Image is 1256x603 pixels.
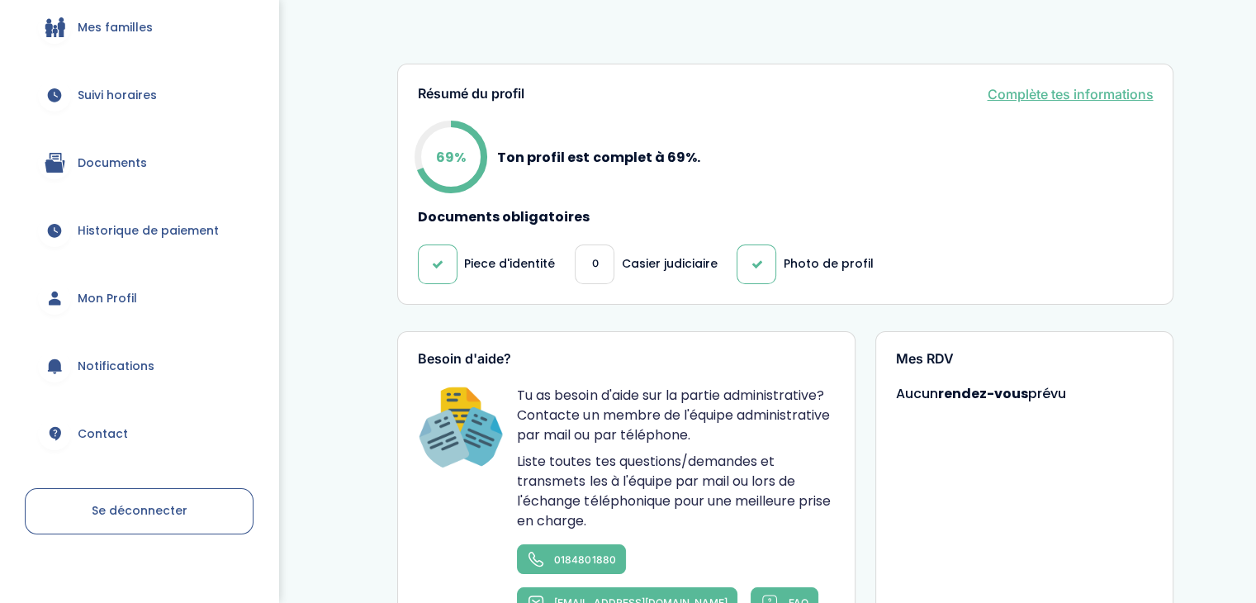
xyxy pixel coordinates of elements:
span: Mes familles [78,19,153,36]
a: Complète tes informations [987,84,1153,104]
img: Happiness Officer [418,386,504,472]
h3: Mes RDV [896,352,1154,367]
span: Mon Profil [78,290,137,307]
a: Contact [25,404,254,463]
a: Historique de paiement [25,201,254,260]
span: 0184801880 [554,553,615,566]
h3: Besoin d'aide? [418,352,834,367]
a: Documents [25,133,254,192]
span: Suivi horaires [78,87,157,104]
span: Contact [78,425,128,443]
h4: Documents obligatoires [418,210,1153,225]
a: Se déconnecter [25,488,254,534]
strong: rendez-vous [938,384,1028,403]
p: Ton profil est complet à 69%. [497,147,699,168]
a: Suivi horaires [25,65,254,125]
span: 0 [591,255,598,273]
span: Se déconnecter [92,502,187,519]
p: Piece d'identité [464,255,555,273]
a: Mon Profil [25,268,254,328]
span: Aucun prévu [896,384,1066,403]
span: Notifications [78,358,154,375]
p: Photo de profil [783,255,873,273]
p: 69% [436,147,466,168]
h3: Résumé du profil [418,87,524,102]
a: 0184801880 [517,544,626,574]
a: Notifications [25,336,254,396]
span: Documents [78,154,147,172]
span: Historique de paiement [78,222,219,240]
p: Tu as besoin d'aide sur la partie administrative? Contacte un membre de l'équipe administrative p... [517,386,834,445]
p: Casier judiciaire [621,255,717,273]
p: Liste toutes tes questions/demandes et transmets les à l'équipe par mail ou lors de l'échange tél... [517,452,834,531]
